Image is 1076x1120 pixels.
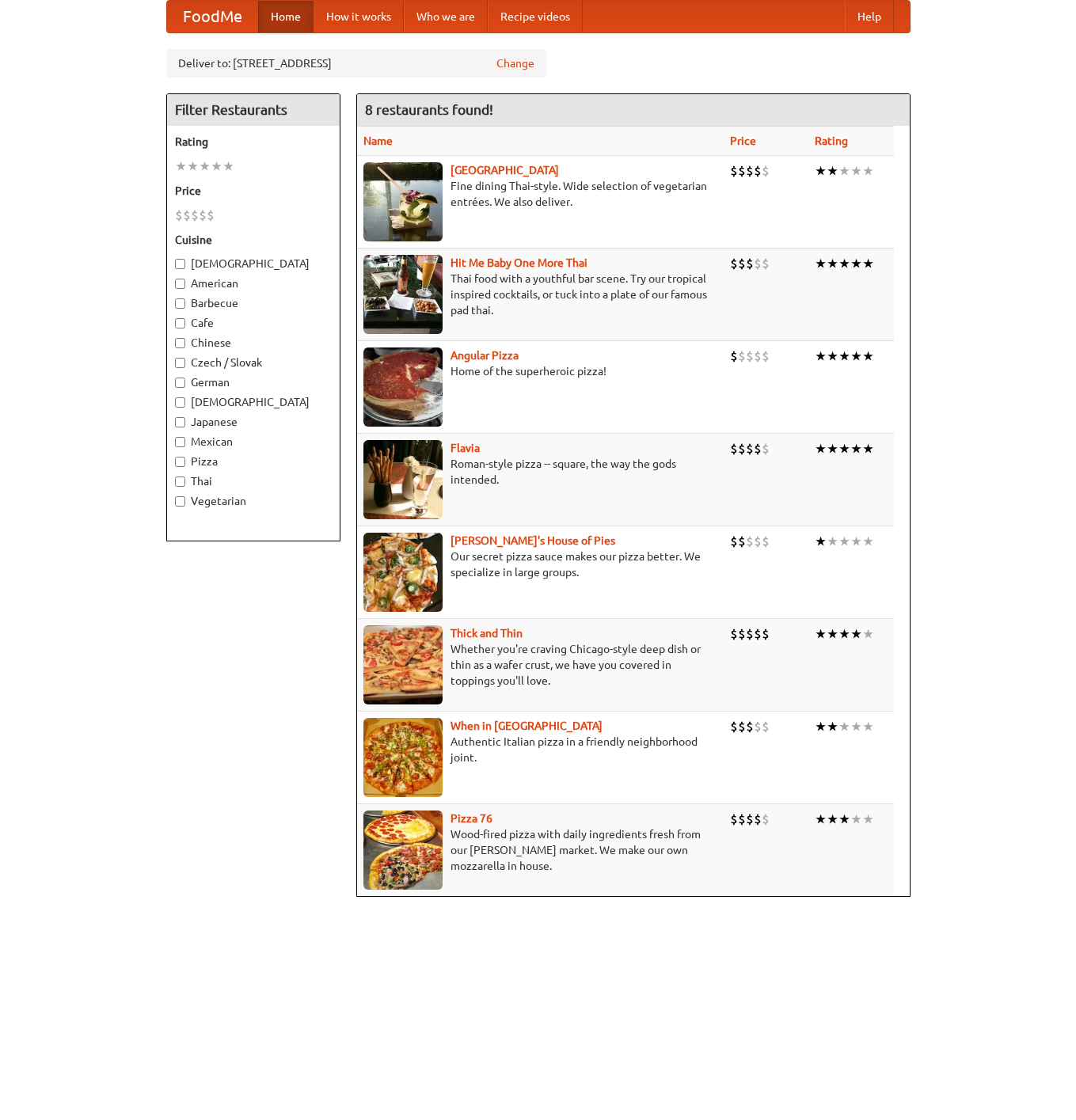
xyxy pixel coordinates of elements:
[175,318,185,328] input: Cafe
[363,440,443,519] img: flavia.jpg
[730,135,756,147] a: Price
[827,811,838,828] li: ★
[762,625,770,643] li: $
[762,533,770,550] li: $
[363,255,443,334] img: babythai.jpg
[738,533,746,550] li: $
[175,496,185,507] input: Vegetarian
[175,295,332,311] label: Barbecue
[175,454,332,469] label: Pizza
[363,271,718,318] p: Thai food with a youthful bar scene. Try our tropical inspired cocktails, or tuck into a plate of...
[838,255,850,272] li: ★
[175,256,332,271] label: [DEMOGRAPHIC_DATA]
[175,134,332,150] h5: Rating
[815,811,827,828] li: ★
[762,162,770,180] li: $
[451,442,480,454] a: Flavia
[166,49,546,78] div: Deliver to: [STREET_ADDRESS]
[815,533,827,550] li: ★
[815,718,827,735] li: ★
[862,718,874,735] li: ★
[746,811,754,828] li: $
[827,625,838,643] li: ★
[762,440,770,457] li: $
[222,158,234,175] li: ★
[862,255,874,272] li: ★
[754,347,762,365] li: $
[175,158,187,175] li: ★
[404,1,488,32] a: Who we are
[754,255,762,272] li: $
[183,207,191,224] li: $
[167,94,340,126] h4: Filter Restaurants
[451,256,587,269] a: Hit Me Baby One More Thai
[815,347,827,365] li: ★
[167,1,258,32] a: FoodMe
[827,718,838,735] li: ★
[730,811,738,828] li: $
[363,549,718,580] p: Our secret pizza sauce makes our pizza better. We specialize in large groups.
[175,374,332,390] label: German
[175,338,185,348] input: Chinese
[175,397,185,408] input: [DEMOGRAPHIC_DATA]
[451,627,523,640] a: Thick and Thin
[838,811,850,828] li: ★
[451,719,603,732] b: When in [GEOGRAPHIC_DATA]
[175,473,332,489] label: Thai
[175,358,185,368] input: Czech / Slovak
[850,533,862,550] li: ★
[363,625,443,704] img: thick.jpg
[862,440,874,457] li: ★
[746,347,754,365] li: $
[363,734,718,765] p: Authentic Italian pizza in a friendly neighborhood joint.
[730,533,738,550] li: $
[754,533,762,550] li: $
[175,476,185,487] input: Thai
[815,135,848,147] a: Rating
[175,394,332,410] label: [DEMOGRAPHIC_DATA]
[191,207,199,224] li: $
[363,162,443,241] img: satay.jpg
[730,440,738,457] li: $
[754,811,762,828] li: $
[363,135,393,147] a: Name
[730,255,738,272] li: $
[862,347,874,365] li: ★
[850,718,862,735] li: ★
[746,533,754,550] li: $
[363,811,443,890] img: pizza76.jpg
[363,456,718,488] p: Roman-style pizza -- square, the way the gods intended.
[363,533,443,612] img: luigis.jpg
[363,347,443,427] img: angular.jpg
[827,255,838,272] li: ★
[746,718,754,735] li: $
[762,347,770,365] li: $
[175,493,332,509] label: Vegetarian
[754,440,762,457] li: $
[175,232,332,248] h5: Cuisine
[815,255,827,272] li: ★
[738,625,746,643] li: $
[850,625,862,643] li: ★
[363,178,718,210] p: Fine dining Thai-style. Wide selection of vegetarian entrées. We also deliver.
[746,625,754,643] li: $
[730,347,738,365] li: $
[815,625,827,643] li: ★
[815,162,827,180] li: ★
[762,718,770,735] li: $
[175,437,185,447] input: Mexican
[862,625,874,643] li: ★
[730,718,738,735] li: $
[862,811,874,828] li: ★
[451,164,559,177] a: [GEOGRAPHIC_DATA]
[754,718,762,735] li: $
[451,349,519,362] a: Angular Pizza
[451,812,492,825] b: Pizza 76
[363,718,443,797] img: wheninrome.jpg
[451,534,615,547] a: [PERSON_NAME]'s House of Pies
[207,207,215,224] li: $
